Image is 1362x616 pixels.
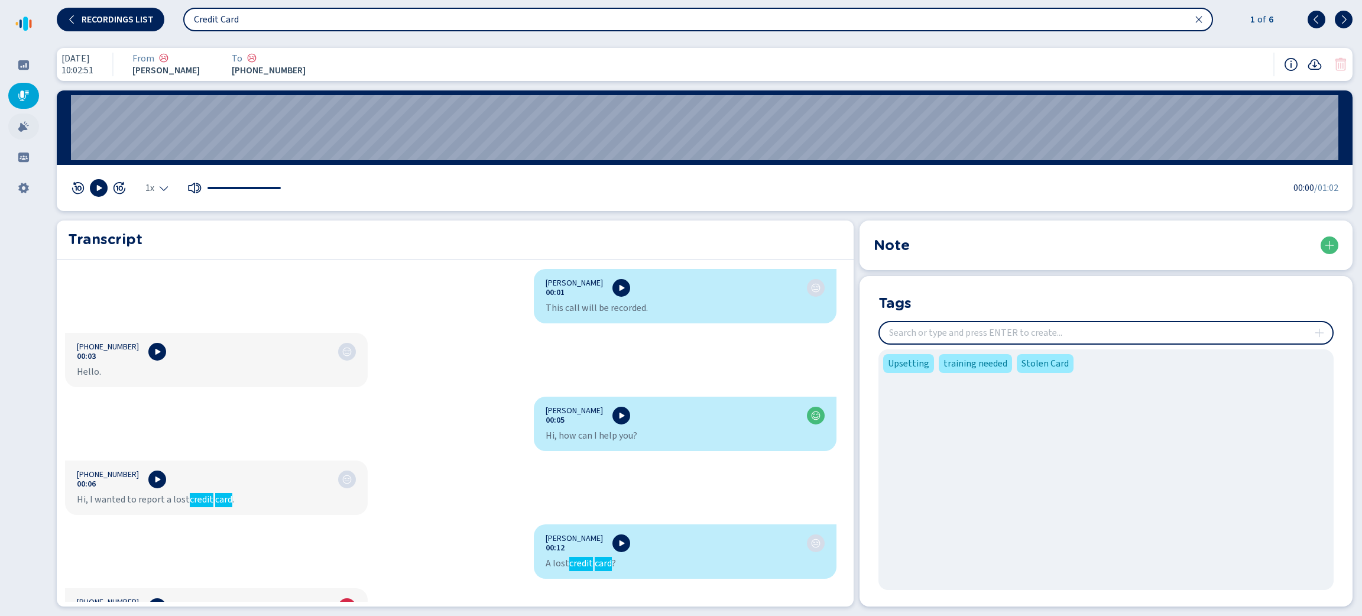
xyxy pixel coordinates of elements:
[1334,57,1348,72] button: Your role doesn't allow you to delete this conversation
[595,557,612,571] mark: card
[61,65,93,76] span: 10:02:51
[1293,181,1314,195] span: 00:00
[159,183,168,193] svg: chevron-down
[77,494,356,505] div: Hi, I wanted to report a lost .
[132,65,203,76] span: [PERSON_NAME]
[77,366,356,378] div: Hello.
[18,90,30,102] svg: mic-fill
[232,53,242,64] span: To
[90,179,108,197] button: Play [Hotkey: spacebar]
[1284,57,1298,72] svg: info-circle
[342,475,352,484] div: Neutral sentiment
[546,302,825,314] div: This call will be recorded.
[8,52,39,78] div: Dashboard
[811,283,821,293] svg: icon-emoji-neutral
[77,598,139,607] span: [PHONE_NUMBER]
[1325,241,1334,250] svg: plus
[1308,11,1325,28] button: previous (shift + ENTER)
[8,175,39,201] div: Settings
[1312,15,1321,24] svg: chevron-left
[71,181,85,195] svg: jump-back
[1022,356,1069,371] span: Stolen Card
[569,557,593,571] mark: credit
[18,59,30,71] svg: dashboard-filled
[145,183,154,193] span: 1x
[18,151,30,163] svg: groups-filled
[342,347,352,356] svg: icon-emoji-neutral
[1266,12,1273,27] span: 6
[77,352,96,361] button: 00:03
[943,356,1007,371] span: training needed
[617,539,626,548] svg: play
[1335,11,1353,28] button: next (ENTER)
[247,53,257,64] div: Negative sentiment
[190,493,213,507] mark: credit
[546,543,565,553] button: 00:12
[187,181,202,195] svg: volume-up-fill
[1308,57,1322,72] button: Recording download
[187,181,202,195] button: Mute
[77,470,139,479] span: [PHONE_NUMBER]
[67,15,77,24] svg: chevron-left
[1314,181,1338,195] span: /01:02
[888,356,929,371] span: Upsetting
[1194,15,1204,24] svg: close
[145,183,168,193] div: Select the playback speed
[342,347,352,356] div: Neutral sentiment
[153,475,162,484] svg: play
[1315,328,1324,338] svg: plus
[1308,57,1322,72] svg: cloud-arrow-down-fill
[232,65,306,76] span: [PHONE_NUMBER]
[883,354,934,373] div: Untag 'Upsetting'
[546,416,565,425] button: 00:05
[1017,354,1074,373] div: Untag 'Stolen Card'
[546,406,603,416] span: [PERSON_NAME]
[8,114,39,140] div: Alarms
[71,181,85,195] button: skip 10 sec rev [Hotkey: arrow-left]
[546,534,603,543] span: [PERSON_NAME]
[153,347,162,356] svg: play
[247,53,257,63] svg: icon-emoji-sad
[880,322,1332,343] input: Search or type and press ENTER to create...
[1255,12,1266,27] span: of
[342,475,352,484] svg: icon-emoji-neutral
[546,288,565,297] button: 00:01
[617,411,626,420] svg: play
[94,183,103,193] svg: play
[8,83,39,109] div: Recordings
[77,479,96,489] button: 00:06
[811,539,821,548] div: Neutral sentiment
[546,278,603,288] span: [PERSON_NAME]
[68,229,842,250] h2: Transcript
[1334,57,1348,72] svg: trash-fill
[1248,12,1255,27] span: 1
[61,53,93,64] span: [DATE]
[8,144,39,170] div: Groups
[617,283,626,293] svg: play
[18,121,30,132] svg: alarm-filled
[77,342,139,352] span: [PHONE_NUMBER]
[159,53,168,63] svg: icon-emoji-sad
[112,181,127,195] button: skip 10 sec fwd [Hotkey: arrow-right]
[132,53,154,64] span: From
[57,8,164,31] button: Recordings list
[546,430,825,442] div: Hi, how can I help you?
[546,557,825,569] div: A lost ?
[811,539,821,548] svg: icon-emoji-neutral
[939,354,1012,373] div: Untag 'training needed'
[1339,15,1348,24] svg: chevron-right
[215,493,232,507] mark: card
[159,53,168,64] div: Negative sentiment
[184,9,1212,30] input: search for keyword, phrases or speaker in the transcription...
[811,411,821,420] svg: icon-emoji-smile
[811,411,821,420] div: Positive sentiment
[112,181,127,195] svg: jump-forward
[811,283,821,293] div: Neutral sentiment
[878,293,912,312] h2: Tags
[874,235,910,256] h2: Note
